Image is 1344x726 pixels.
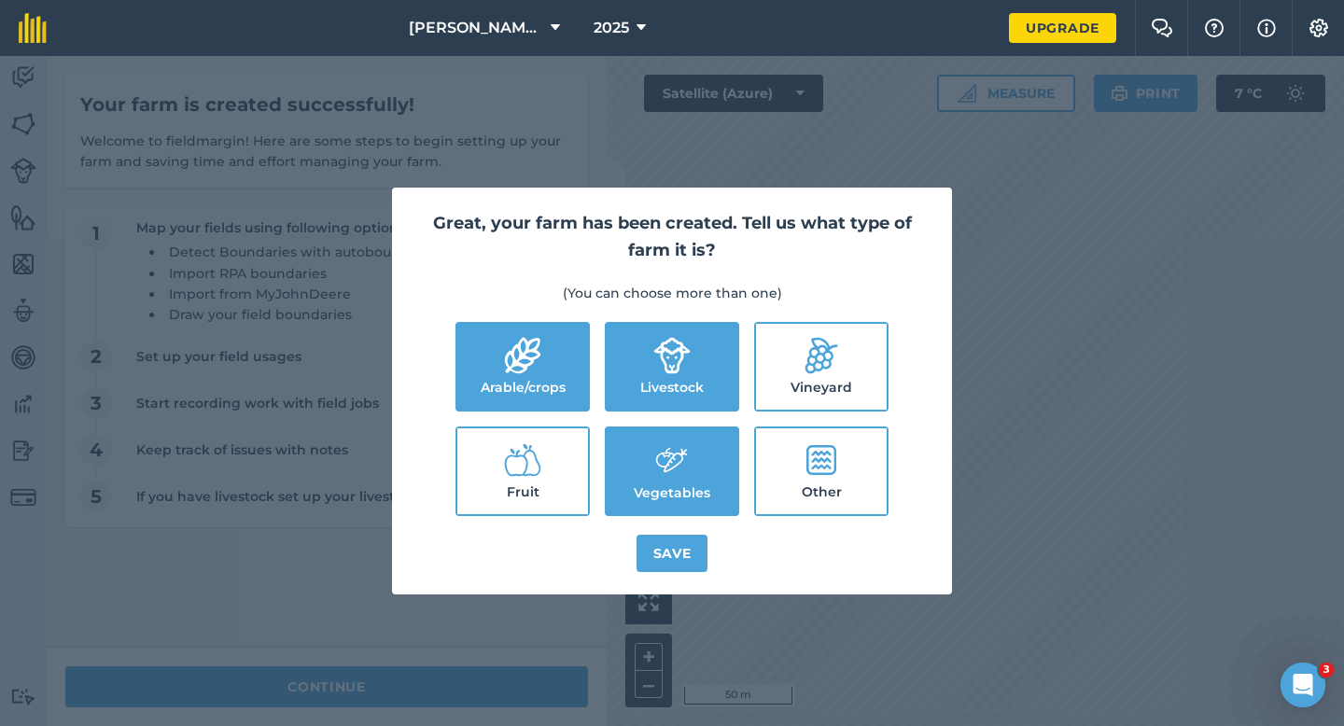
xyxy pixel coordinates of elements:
img: fieldmargin Logo [19,13,47,43]
label: Arable/crops [457,324,588,410]
label: Vegetables [607,428,737,514]
label: Fruit [457,428,588,514]
h2: Great, your farm has been created. Tell us what type of farm it is? [414,210,930,264]
label: Vineyard [756,324,887,410]
a: Upgrade [1009,13,1116,43]
iframe: Intercom live chat [1281,663,1325,707]
img: A cog icon [1308,19,1330,37]
img: svg+xml;base64,PHN2ZyB4bWxucz0iaHR0cDovL3d3dy53My5vcmcvMjAwMC9zdmciIHdpZHRoPSIxNyIgaGVpZ2h0PSIxNy... [1257,17,1276,39]
label: Livestock [607,324,737,410]
span: 3 [1319,663,1334,677]
span: [PERSON_NAME] Farming Partnership [409,17,543,39]
img: Two speech bubbles overlapping with the left bubble in the forefront [1151,19,1173,37]
p: (You can choose more than one) [414,283,930,303]
img: A question mark icon [1203,19,1225,37]
label: Other [756,428,887,514]
button: Save [637,535,708,572]
span: 2025 [594,17,629,39]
